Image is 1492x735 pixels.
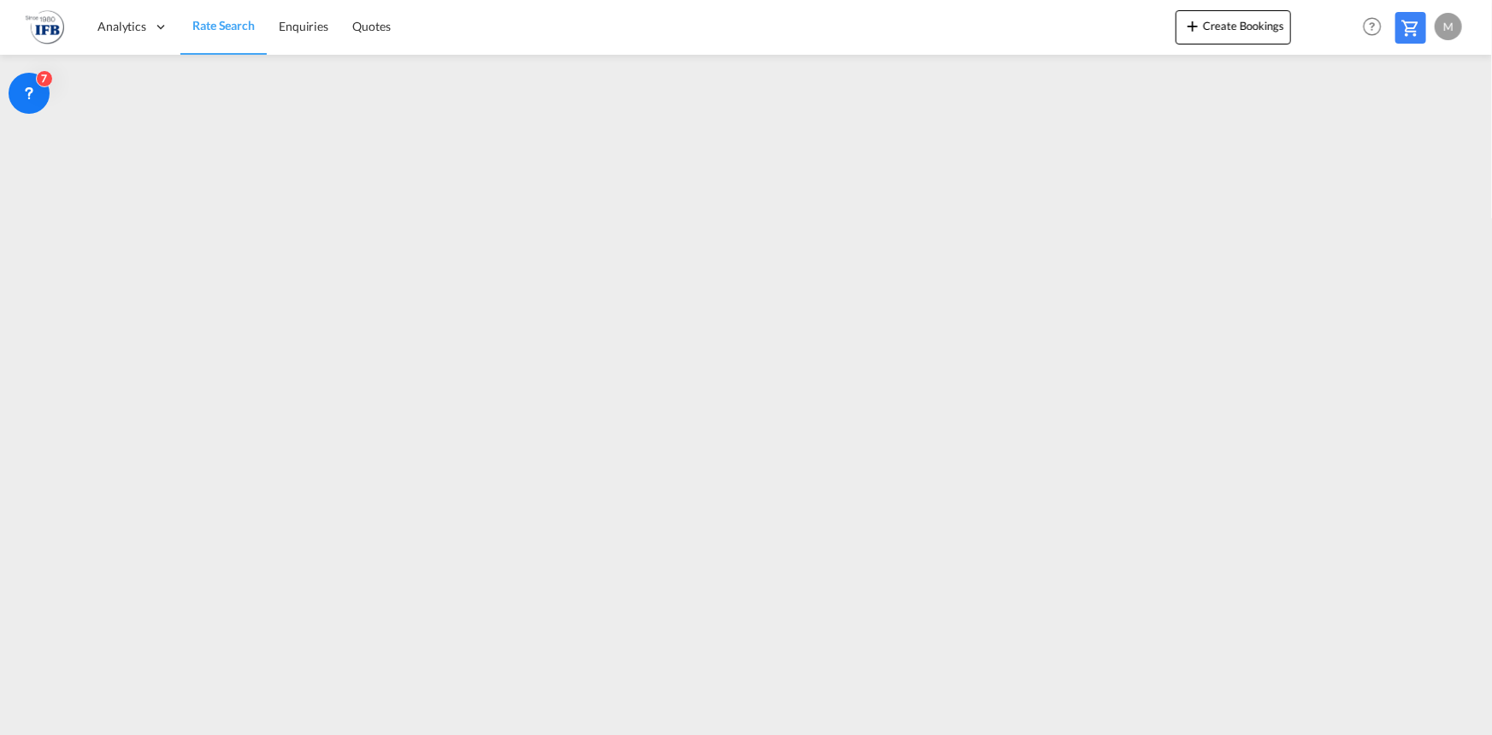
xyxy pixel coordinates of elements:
[279,19,328,33] span: Enquiries
[1182,15,1203,36] md-icon: icon-plus 400-fg
[1358,12,1387,41] span: Help
[97,18,146,35] span: Analytics
[1176,10,1291,44] button: icon-plus 400-fgCreate Bookings
[352,19,390,33] span: Quotes
[1435,13,1462,40] div: M
[26,8,64,46] img: de31bbe0256b11eebba44b54815f083d.png
[192,18,255,33] span: Rate Search
[1358,12,1395,43] div: Help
